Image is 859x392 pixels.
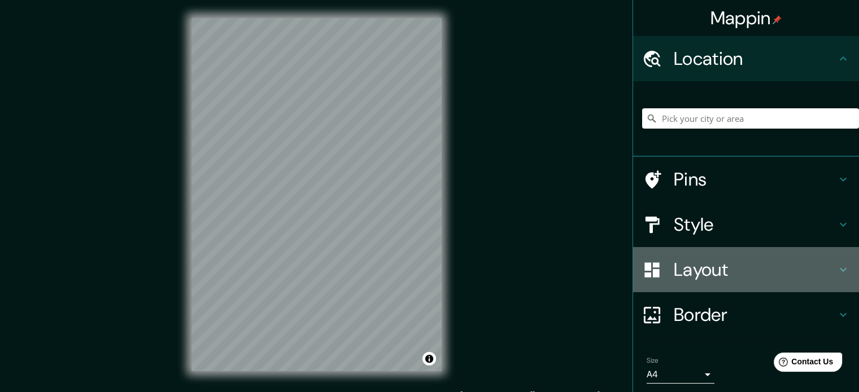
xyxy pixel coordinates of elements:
div: Border [633,292,859,337]
div: Style [633,202,859,247]
h4: Style [674,213,836,236]
canvas: Map [191,18,442,371]
h4: Location [674,47,836,70]
div: A4 [647,365,714,384]
h4: Mappin [710,7,782,29]
button: Toggle attribution [422,352,436,365]
img: pin-icon.png [773,15,782,24]
div: Location [633,36,859,81]
label: Size [647,356,659,365]
h4: Pins [674,168,836,191]
div: Layout [633,247,859,292]
input: Pick your city or area [642,108,859,129]
div: Pins [633,157,859,202]
h4: Layout [674,258,836,281]
iframe: Help widget launcher [758,348,847,380]
h4: Border [674,303,836,326]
